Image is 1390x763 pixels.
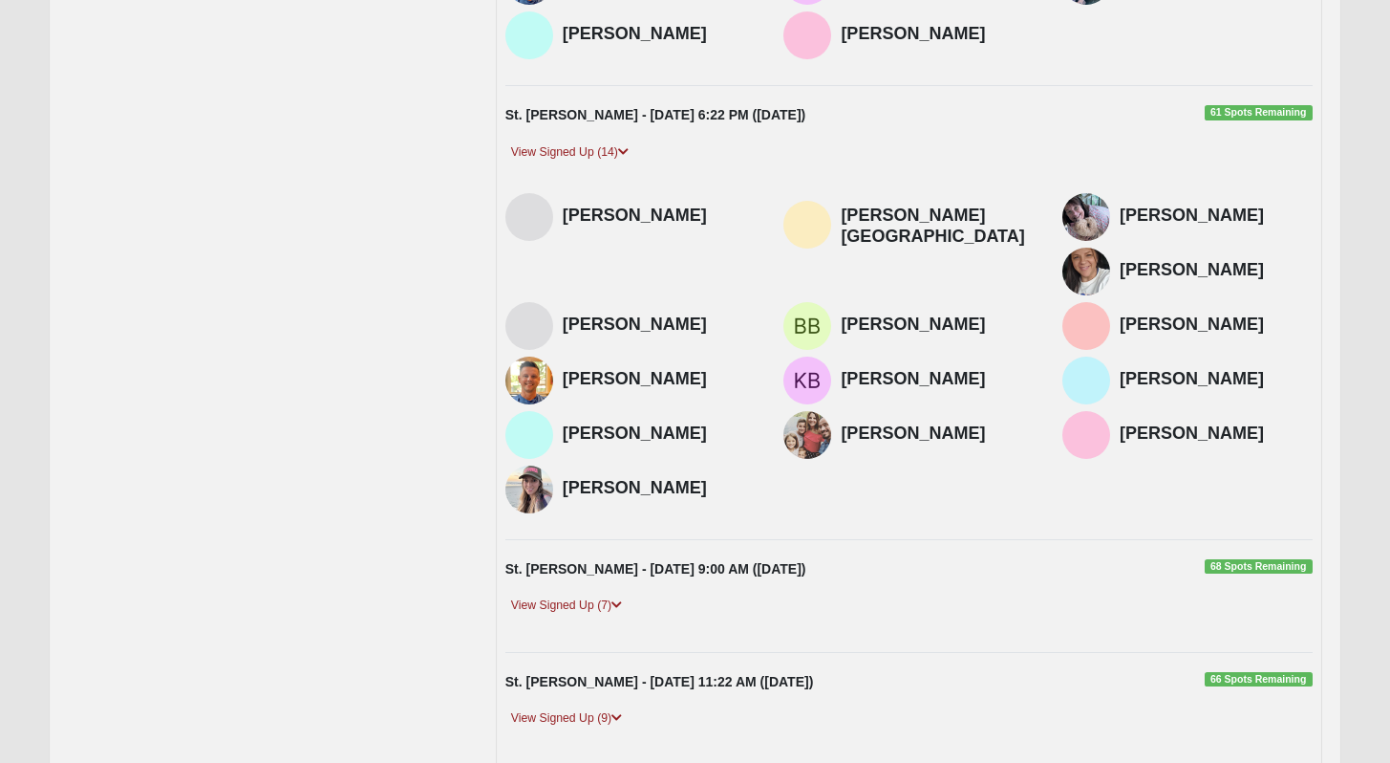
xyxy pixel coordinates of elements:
[841,24,1034,45] h4: [PERSON_NAME]
[505,466,553,513] img: Kristel Munoz
[505,302,553,350] img: Terri Falk
[505,193,553,241] img: Nancy Peterson
[783,302,831,350] img: Bob Beste
[505,11,553,59] img: Anna Orgunov
[1120,206,1313,227] h4: [PERSON_NAME]
[1120,424,1313,445] h4: [PERSON_NAME]
[505,674,814,689] strong: St. [PERSON_NAME] - [DATE] 11:22 AM ([DATE])
[1120,315,1313,336] h4: [PERSON_NAME]
[505,411,553,459] img: Anna Orgunov
[1062,193,1110,241] img: Joanne Force
[505,142,634,163] a: View Signed Up (14)
[505,357,553,404] img: Paul Orgunov
[1062,248,1110,295] img: Melissa Cable
[505,596,628,616] a: View Signed Up (7)
[563,369,756,390] h4: [PERSON_NAME]
[783,201,831,249] img: Zach Sheffield
[783,357,831,404] img: Kevin Bush
[505,107,805,122] strong: St. [PERSON_NAME] - [DATE] 6:22 PM ([DATE])
[841,315,1034,336] h4: [PERSON_NAME]
[563,24,756,45] h4: [PERSON_NAME]
[1120,369,1313,390] h4: [PERSON_NAME]
[505,561,806,577] strong: St. [PERSON_NAME] - [DATE] 9:00 AM ([DATE])
[841,206,1034,247] h4: [PERSON_NAME][GEOGRAPHIC_DATA]
[1205,105,1313,120] span: 61 Spots Remaining
[1062,357,1110,404] img: Donna Petrina
[563,424,756,445] h4: [PERSON_NAME]
[505,708,628,729] a: View Signed Up (9)
[1062,302,1110,350] img: Nicole Phillips
[841,424,1034,445] h4: [PERSON_NAME]
[841,369,1034,390] h4: [PERSON_NAME]
[1205,559,1313,575] span: 68 Spots Remaining
[1205,672,1313,687] span: 66 Spots Remaining
[1120,260,1313,281] h4: [PERSON_NAME]
[1062,411,1110,459] img: Sarah Orgunov
[563,315,756,336] h4: [PERSON_NAME]
[783,11,831,59] img: Sarah Orgunov
[563,478,756,499] h4: [PERSON_NAME]
[563,206,756,227] h4: [PERSON_NAME]
[783,411,831,459] img: Jessica Talacki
